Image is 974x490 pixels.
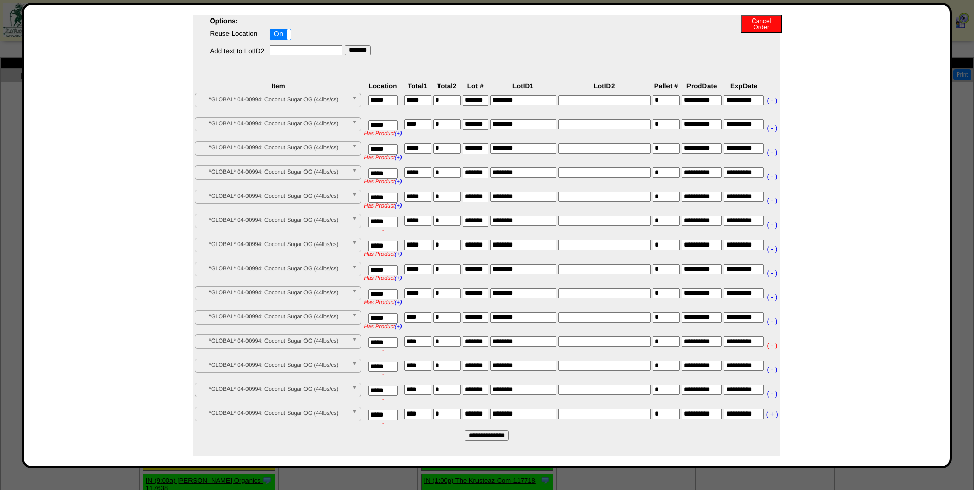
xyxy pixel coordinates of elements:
a: (+) [395,203,402,209]
a: ( - ) [767,245,777,253]
p: Options: [193,17,779,25]
div: - [364,372,402,378]
th: LotID1 [490,82,557,90]
th: Location [363,82,402,90]
th: LotID2 [558,82,651,90]
a: ( - ) [767,342,777,349]
th: ProdDate [681,82,722,90]
a: ( - ) [767,269,777,277]
div: Has Product [364,203,402,209]
span: *GLOBAL* 04-00994: Coconut Sugar OG (44lbs/cs) [199,335,348,347]
a: ( - ) [767,148,777,156]
div: Has Product [364,130,402,137]
a: ( + ) [766,410,778,418]
a: ( - ) [767,173,777,180]
span: *GLOBAL* 04-00994: Coconut Sugar OG (44lbs/cs) [199,190,348,202]
a: ( - ) [767,317,777,325]
label: Reuse Location [209,30,257,37]
th: ExpDate [723,82,765,90]
div: Has Product [364,275,402,281]
label: Add text to LotID2 [209,47,264,55]
div: Has Product [364,299,402,306]
a: ( - ) [767,221,777,229]
span: *GLOBAL* 04-00994: Coconut Sugar OG (44lbs/cs) [199,166,348,178]
a: ( - ) [767,197,777,204]
a: ( - ) [767,366,777,373]
th: Lot # [462,82,489,90]
span: *GLOBAL* 04-00994: Coconut Sugar OG (44lbs/cs) [199,93,348,106]
a: (+) [395,130,402,137]
span: *GLOBAL* 04-00994: Coconut Sugar OG (44lbs/cs) [199,311,348,323]
a: (+) [395,275,402,281]
th: Total1 [404,82,432,90]
a: ( - ) [767,97,777,104]
a: (+) [395,251,402,257]
th: Item [194,82,362,90]
div: Has Product [364,179,402,185]
a: ( - ) [767,390,777,398]
a: (+) [395,299,402,306]
a: ( - ) [767,124,777,132]
button: CancelOrder [741,15,782,33]
div: OnOff [270,29,291,40]
span: *GLOBAL* 04-00994: Coconut Sugar OG (44lbs/cs) [199,262,348,275]
div: - [364,348,402,354]
span: *GLOBAL* 04-00994: Coconut Sugar OG (44lbs/cs) [199,238,348,251]
a: (+) [395,324,402,330]
span: *GLOBAL* 04-00994: Coconut Sugar OG (44lbs/cs) [199,359,348,371]
div: Has Product [364,251,402,257]
span: *GLOBAL* 04-00994: Coconut Sugar OG (44lbs/cs) [199,142,348,154]
span: *GLOBAL* 04-00994: Coconut Sugar OG (44lbs/cs) [199,287,348,299]
a: (+) [395,155,402,161]
span: *GLOBAL* 04-00994: Coconut Sugar OG (44lbs/cs) [199,214,348,227]
div: Has Product [364,324,402,330]
div: - [364,227,402,233]
th: Pallet # [652,82,680,90]
a: (+) [395,179,402,185]
span: *GLOBAL* 04-00994: Coconut Sugar OG (44lbs/cs) [199,383,348,395]
label: On [270,29,291,40]
div: Has Product [364,155,402,161]
th: Total2 [433,82,461,90]
div: - [364,396,402,402]
span: *GLOBAL* 04-00994: Coconut Sugar OG (44lbs/cs) [199,118,348,130]
a: ( - ) [767,293,777,301]
span: *GLOBAL* 04-00994: Coconut Sugar OG (44lbs/cs) [199,407,348,420]
div: - [364,420,402,426]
